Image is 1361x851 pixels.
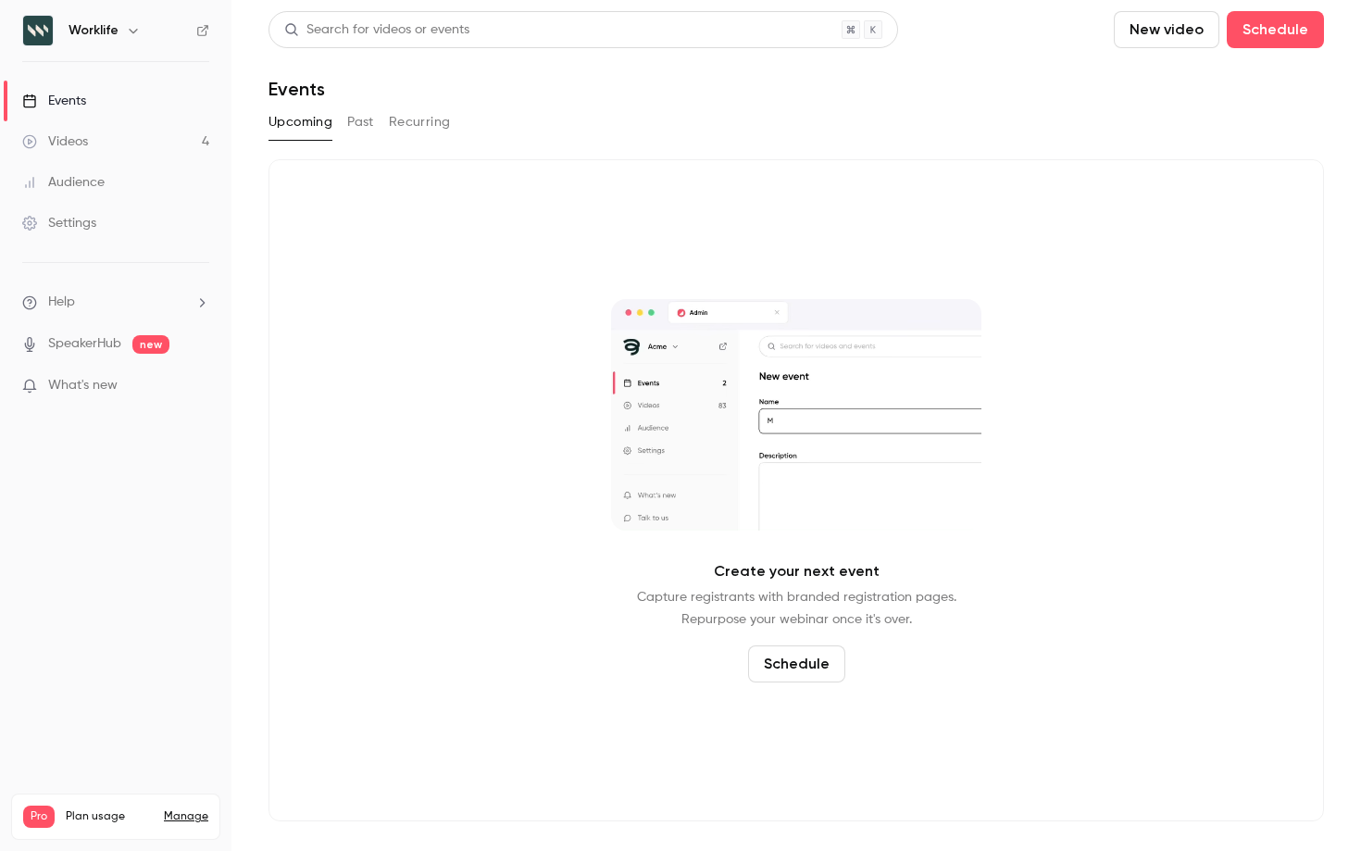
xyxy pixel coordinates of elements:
button: Upcoming [268,107,332,137]
iframe: Noticeable Trigger [187,378,209,394]
div: Search for videos or events [284,20,469,40]
span: Pro [23,806,55,828]
p: Capture registrants with branded registration pages. Repurpose your webinar once it's over. [637,586,956,631]
img: Worklife [23,16,53,45]
p: Create your next event [714,560,880,582]
span: new [132,335,169,354]
h6: Worklife [69,21,119,40]
button: Past [347,107,374,137]
div: Settings [22,214,96,232]
div: Events [22,92,86,110]
h1: Events [268,78,325,100]
a: SpeakerHub [48,334,121,354]
button: Schedule [748,645,845,682]
button: Schedule [1227,11,1324,48]
div: Videos [22,132,88,151]
span: Plan usage [66,809,153,824]
button: Recurring [389,107,451,137]
a: Manage [164,809,208,824]
span: Help [48,293,75,312]
li: help-dropdown-opener [22,293,209,312]
div: Audience [22,173,105,192]
span: What's new [48,376,118,395]
button: New video [1114,11,1219,48]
